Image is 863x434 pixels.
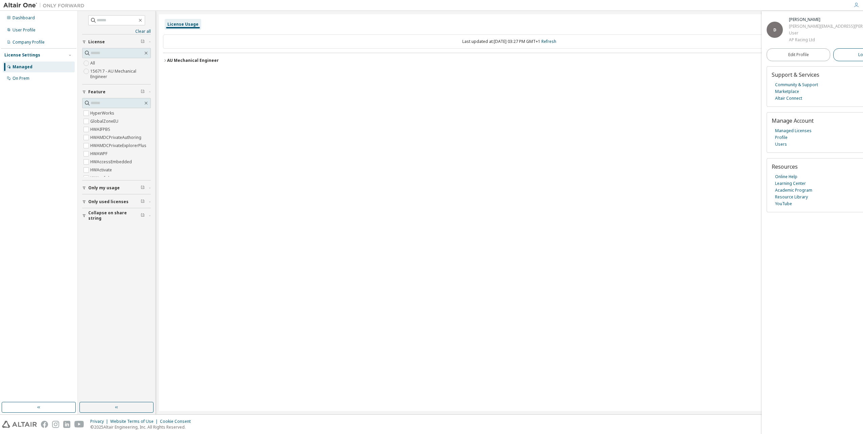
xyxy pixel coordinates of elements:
span: Clear filter [141,185,145,191]
a: Altair Connect [775,95,802,102]
label: HyperWorks [90,109,116,117]
span: Manage Account [772,117,814,124]
a: Managed Licenses [775,127,812,134]
div: Last updated at: [DATE] 03:27 PM GMT+1 [163,34,856,49]
span: Feature [88,89,106,95]
span: Clear filter [141,39,145,45]
div: Managed [13,64,32,70]
button: AU Mechanical EngineerLicense ID: 156717 [163,53,856,68]
button: License [82,34,151,49]
a: Clear all [82,29,151,34]
a: Users [775,141,787,148]
p: © 2025 Altair Engineering, Inc. All Rights Reserved. [90,424,195,430]
img: Altair One [3,2,88,9]
label: HWAcufwh [90,174,112,182]
div: Cookie Consent [160,419,195,424]
button: Collapse on share string [82,208,151,223]
img: youtube.svg [74,421,84,428]
img: facebook.svg [41,421,48,428]
div: License Settings [4,52,40,58]
a: Edit Profile [767,48,830,61]
img: linkedin.svg [63,421,70,428]
label: HWAccessEmbedded [90,158,133,166]
img: altair_logo.svg [2,421,37,428]
img: instagram.svg [52,421,59,428]
label: GlobalZoneEU [90,117,120,125]
div: AU Mechanical Engineer [167,58,219,63]
a: Community & Support [775,81,818,88]
a: Refresh [541,39,556,44]
div: Privacy [90,419,110,424]
label: HWAIFPBS [90,125,112,134]
span: Support & Services [772,71,819,78]
span: D [773,27,776,33]
div: User Profile [13,27,36,33]
span: License [88,39,105,45]
label: 156717 - AU Mechanical Engineer [90,67,151,81]
a: YouTube [775,200,792,207]
a: Profile [775,134,788,141]
span: Resources [772,163,798,170]
button: Only used licenses [82,194,151,209]
button: Feature [82,85,151,99]
label: HWAMDCPrivateExplorerPlus [90,142,148,150]
span: Collapse on share string [88,210,141,221]
a: Marketplace [775,88,799,95]
label: HWActivate [90,166,113,174]
span: Clear filter [141,89,145,95]
div: On Prem [13,76,29,81]
a: Learning Center [775,180,806,187]
label: HWAMDCPrivateAuthoring [90,134,143,142]
div: Dashboard [13,15,35,21]
span: Only used licenses [88,199,129,204]
div: Website Terms of Use [110,419,160,424]
label: HWAWPF [90,150,109,158]
span: Edit Profile [788,52,809,57]
label: All [90,59,96,67]
a: Online Help [775,173,797,180]
button: Only my usage [82,180,151,195]
div: Company Profile [13,40,45,45]
a: Resource Library [775,194,808,200]
div: License Usage [167,22,199,27]
a: Academic Program [775,187,812,194]
span: Clear filter [141,199,145,204]
span: Clear filter [141,213,145,218]
span: Only my usage [88,185,120,191]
